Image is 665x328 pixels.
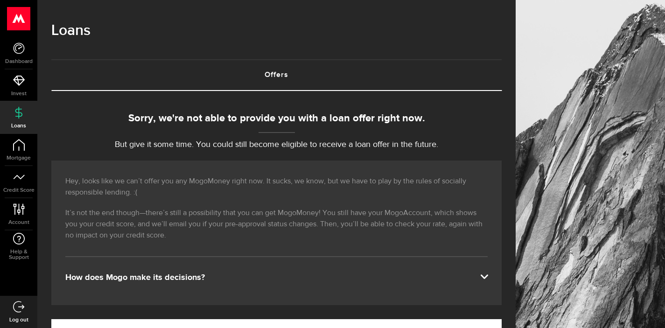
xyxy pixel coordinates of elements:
p: But give it some time. You could still become eligible to receive a loan offer in the future. [51,139,502,151]
div: Sorry, we're not able to provide you with a loan offer right now. [51,111,502,126]
p: It’s not the end though—there’s still a possibility that you can get MogoMoney! You still have yo... [65,208,488,241]
ul: Tabs Navigation [51,59,502,91]
a: Offers [51,60,502,90]
p: Hey, looks like we can’t offer you any MogoMoney right now. It sucks, we know, but we have to pla... [65,176,488,198]
div: How does Mogo make its decisions? [65,272,488,283]
iframe: LiveChat chat widget [626,289,665,328]
h1: Loans [51,19,502,43]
